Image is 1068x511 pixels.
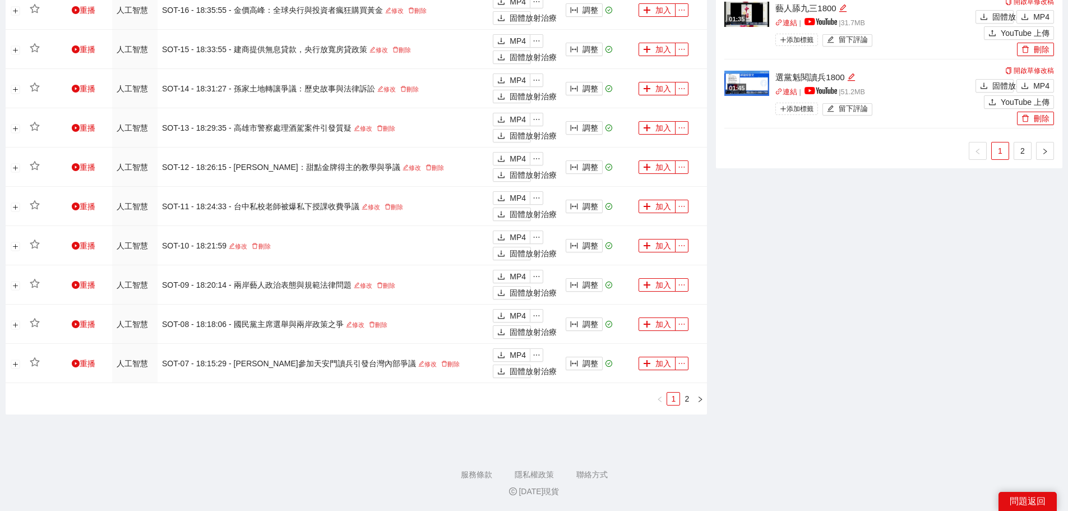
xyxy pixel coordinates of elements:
button: 展開行 [11,320,20,329]
font: 重播 [80,280,95,289]
button: 展開行 [11,202,20,211]
span: 省略 [676,281,688,289]
span: 列寬 [570,6,578,15]
button: 省略 [530,152,543,165]
button: 列寬調整 [566,160,603,174]
span: 省略 [676,202,688,210]
span: 加 [643,85,651,94]
button: 加加入 [639,121,676,135]
font: 1 [671,394,676,403]
button: 省略 [675,43,688,56]
span: 編輯 [354,282,360,288]
img: 9d7a8d46-eedd-45f6-9953-14f4a02f409b.jpg [724,71,769,96]
font: 固體放射治療 [510,367,557,376]
span: 省略 [676,320,688,328]
span: 下載 [497,14,505,23]
button: 下載固體放射治療 [493,11,531,25]
font: 刪除 [258,243,271,250]
span: 省略 [676,85,688,93]
button: 列寬調整 [566,357,603,370]
span: 下載 [1021,13,1029,22]
span: 刪除 [426,164,432,171]
span: 下載 [497,37,505,46]
button: 加加入 [639,3,676,17]
font: MP4 [510,115,526,124]
font: 調整 [582,123,598,132]
font: 加入 [655,6,671,15]
button: 省略 [675,278,688,292]
font: 固體放射治療 [510,53,557,62]
span: 省略 [530,351,543,359]
font: 01:45 [729,85,745,91]
font: 刪除 [432,164,444,171]
font: 修改 [391,7,404,14]
font: 修改 [376,47,388,53]
button: 下載MP4 [493,113,530,126]
button: 下載固體放射治療 [493,365,531,378]
span: 下載 [497,312,505,321]
font: 固體放射治療 [510,171,557,179]
button: 下載MP4 [1016,10,1054,24]
span: 刪除 [1021,114,1029,123]
button: 展開行 [11,6,20,15]
font: MP4 [510,154,526,163]
span: 下載 [497,351,505,360]
span: 省略 [676,163,688,171]
button: 加加入 [639,200,676,213]
button: 編輯留下評論 [822,103,872,116]
button: 省略 [675,3,688,17]
button: 展開行 [11,242,20,251]
span: 下載 [497,210,505,219]
font: 重播 [80,6,95,15]
span: 省略 [676,360,688,367]
font: YouTube 上傳 [1001,98,1049,107]
button: 下載MP4 [1016,79,1054,93]
span: 省略 [530,155,543,163]
button: 列寬調整 [566,121,603,135]
li: 2 [680,392,693,406]
span: 列寬 [570,85,578,94]
font: 隱私權政策 [515,470,554,479]
font: 留下評論 [839,36,868,44]
font: 刪除 [383,125,395,132]
button: 下載固體放射治療 [975,79,1014,93]
span: 列寬 [570,360,578,369]
span: 加 [643,320,651,329]
button: 下載固體放射治療 [493,50,531,64]
font: 2 [685,394,689,403]
span: 刪除 [400,86,406,92]
span: 刪除 [392,47,399,53]
span: 下載 [497,273,505,282]
font: 重播 [80,202,95,211]
font: MP4 [510,311,526,320]
button: 加加入 [639,357,676,370]
span: 遊戲圈 [72,202,80,210]
font: 加入 [655,123,671,132]
span: 編輯 [369,47,376,53]
span: 下載 [497,194,505,203]
font: 重播 [80,359,95,368]
button: 省略 [675,121,688,135]
span: 下載 [497,250,505,259]
span: 列寬 [570,242,578,251]
span: 上傳 [988,29,996,38]
span: 遊戲圈 [72,163,80,171]
a: 關聯連結 [775,19,797,27]
button: 加加入 [639,317,676,331]
button: 下載MP4 [493,231,530,244]
font: 固體放射治療 [992,12,1039,21]
font: 開啟草修改稿 [1014,67,1054,75]
font: 調整 [582,320,598,329]
span: 下載 [497,328,505,337]
font: MP4 [510,272,526,281]
span: 下載 [980,13,988,22]
font: 修改 [360,282,372,289]
span: 省略 [530,194,543,202]
font: 修改 [235,243,247,250]
li: 1 [991,142,1009,160]
span: 刪除 [408,7,414,13]
span: 下載 [497,116,505,125]
li: 1 [667,392,680,406]
li: 2 [1014,142,1032,160]
button: 下載固體放射治療 [493,90,531,103]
